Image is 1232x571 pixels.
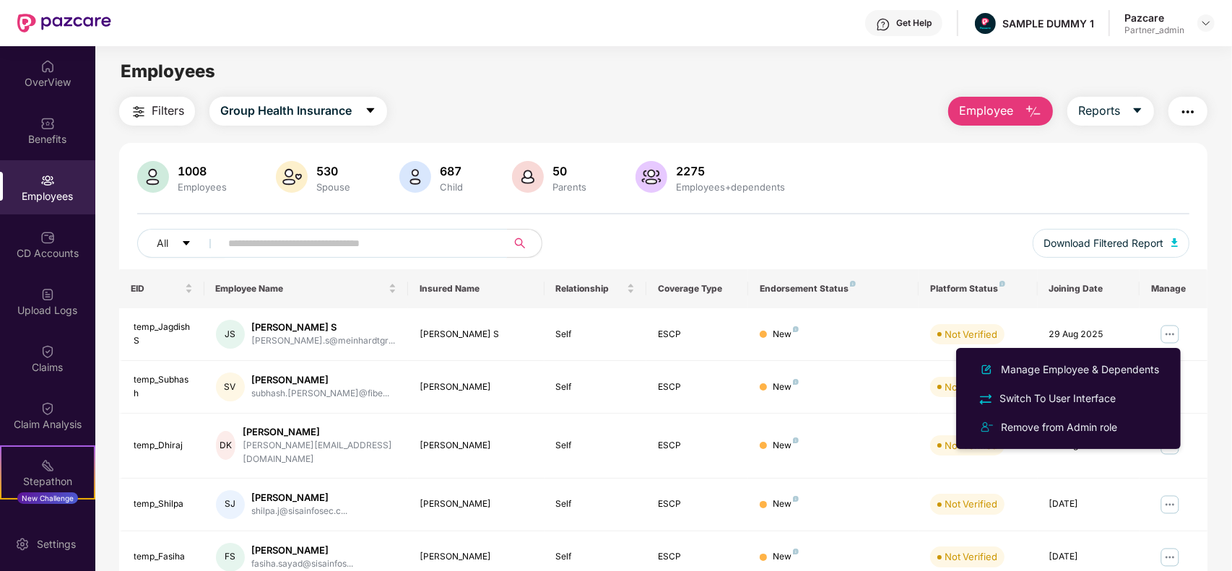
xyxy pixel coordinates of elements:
[399,161,431,193] img: svg+xml;base64,PHN2ZyB4bWxucz0iaHR0cDovL3d3dy53My5vcmcvMjAwMC9zdmciIHhtbG5zOnhsaW5rPSJodHRwOi8vd3...
[793,379,799,385] img: svg+xml;base64,PHN2ZyB4bWxucz0iaHR0cDovL3d3dy53My5vcmcvMjAwMC9zdmciIHdpZHRoPSI4IiBoZWlnaHQ9IjgiIH...
[40,458,55,473] img: svg+xml;base64,PHN2ZyB4bWxucz0iaHR0cDovL3d3dy53My5vcmcvMjAwMC9zdmciIHdpZHRoPSIyMSIgaGVpZ2h0PSIyMC...
[15,537,30,552] img: svg+xml;base64,PHN2ZyBpZD0iU2V0dGluZy0yMHgyMCIgeG1sbnM9Imh0dHA6Ly93d3cudzMub3JnLzIwMDAvc3ZnIiB3aW...
[1158,493,1181,516] img: manageButton
[673,181,788,193] div: Employees+dependents
[252,321,396,334] div: [PERSON_NAME] S
[945,549,997,564] div: Not Verified
[658,328,737,341] div: ESCP
[216,283,386,295] span: Employee Name
[793,549,799,554] img: svg+xml;base64,PHN2ZyB4bWxucz0iaHR0cDovL3d3dy53My5vcmcvMjAwMC9zdmciIHdpZHRoPSI4IiBoZWlnaHQ9IjgiIH...
[243,439,396,466] div: [PERSON_NAME][EMAIL_ADDRESS][DOMAIN_NAME]
[137,229,225,258] button: Allcaret-down
[1067,97,1154,126] button: Reportscaret-down
[181,238,191,250] span: caret-down
[658,497,737,511] div: ESCP
[204,269,409,308] th: Employee Name
[40,401,55,416] img: svg+xml;base64,PHN2ZyBpZD0iQ2xhaW0iIHhtbG5zPSJodHRwOi8vd3d3LnczLm9yZy8yMDAwL3N2ZyIgd2lkdGg9IjIwIi...
[17,492,78,504] div: New Challenge
[1002,17,1094,30] div: SAMPLE DUMMY 1
[550,164,589,178] div: 50
[945,497,997,511] div: Not Verified
[556,439,635,453] div: Self
[243,425,396,439] div: [PERSON_NAME]
[793,326,799,332] img: svg+xml;base64,PHN2ZyB4bWxucz0iaHR0cDovL3d3dy53My5vcmcvMjAwMC9zdmciIHdpZHRoPSI4IiBoZWlnaHQ9IjgiIH...
[420,550,532,564] div: [PERSON_NAME]
[658,550,737,564] div: ESCP
[1033,229,1190,258] button: Download Filtered Report
[313,164,353,178] div: 530
[420,380,532,394] div: [PERSON_NAME]
[506,229,542,258] button: search
[252,544,354,557] div: [PERSON_NAME]
[134,439,193,453] div: temp_Dhiraj
[1049,497,1128,511] div: [DATE]
[313,181,353,193] div: Spouse
[1038,269,1140,308] th: Joining Date
[437,164,466,178] div: 687
[773,380,799,394] div: New
[252,373,390,387] div: [PERSON_NAME]
[420,497,532,511] div: [PERSON_NAME]
[252,491,348,505] div: [PERSON_NAME]
[1158,546,1181,569] img: manageButton
[17,14,111,32] img: New Pazcare Logo
[1078,102,1120,120] span: Reports
[646,269,748,308] th: Coverage Type
[119,97,195,126] button: Filters
[130,103,147,121] img: svg+xml;base64,PHN2ZyB4bWxucz0iaHR0cDovL3d3dy53My5vcmcvMjAwMC9zdmciIHdpZHRoPSIyNCIgaGVpZ2h0PSIyNC...
[1124,11,1184,25] div: Pazcare
[40,173,55,188] img: svg+xml;base64,PHN2ZyBpZD0iRW1wbG95ZWVzIiB4bWxucz0iaHR0cDovL3d3dy53My5vcmcvMjAwMC9zdmciIHdpZHRoPS...
[506,237,534,249] span: search
[1158,323,1181,346] img: manageButton
[978,361,995,378] img: svg+xml;base64,PHN2ZyB4bWxucz0iaHR0cDovL3d3dy53My5vcmcvMjAwMC9zdmciIHhtbG5zOnhsaW5rPSJodHRwOi8vd3...
[40,59,55,74] img: svg+xml;base64,PHN2ZyBpZD0iSG9tZSIgeG1sbnM9Imh0dHA6Ly93d3cudzMub3JnLzIwMDAvc3ZnIiB3aWR0aD0iMjAiIG...
[175,164,230,178] div: 1008
[420,439,532,453] div: [PERSON_NAME]
[252,557,354,571] div: fasiha.sayad@sisainfos...
[216,372,245,401] div: SV
[773,550,799,564] div: New
[216,431,236,460] div: DK
[252,505,348,518] div: shilpa.j@sisainfosec.c...
[998,419,1120,435] div: Remove from Admin role
[793,496,799,502] img: svg+xml;base64,PHN2ZyB4bWxucz0iaHR0cDovL3d3dy53My5vcmcvMjAwMC9zdmciIHdpZHRoPSI4IiBoZWlnaHQ9IjgiIH...
[556,550,635,564] div: Self
[850,281,856,287] img: svg+xml;base64,PHN2ZyB4bWxucz0iaHR0cDovL3d3dy53My5vcmcvMjAwMC9zdmciIHdpZHRoPSI4IiBoZWlnaHQ9IjgiIH...
[959,102,1013,120] span: Employee
[119,269,204,308] th: EID
[420,328,532,341] div: [PERSON_NAME] S
[760,283,907,295] div: Endorsement Status
[40,287,55,302] img: svg+xml;base64,PHN2ZyBpZD0iVXBsb2FkX0xvZ3MiIGRhdGEtbmFtZT0iVXBsb2FkIExvZ3MiIHhtbG5zPSJodHRwOi8vd3...
[945,380,997,394] div: Not Verified
[1179,103,1197,121] img: svg+xml;base64,PHN2ZyB4bWxucz0iaHR0cDovL3d3dy53My5vcmcvMjAwMC9zdmciIHdpZHRoPSIyNCIgaGVpZ2h0PSIyNC...
[948,97,1053,126] button: Employee
[131,283,182,295] span: EID
[134,497,193,511] div: temp_Shilpa
[1049,328,1128,341] div: 29 Aug 2025
[975,13,996,34] img: Pazcare_Alternative_logo-01-01.png
[556,283,624,295] span: Relationship
[550,181,589,193] div: Parents
[175,181,230,193] div: Employees
[978,391,994,407] img: svg+xml;base64,PHN2ZyB4bWxucz0iaHR0cDovL3d3dy53My5vcmcvMjAwMC9zdmciIHdpZHRoPSIyNCIgaGVpZ2h0PSIyNC...
[134,373,193,401] div: temp_Subhash
[276,161,308,193] img: svg+xml;base64,PHN2ZyB4bWxucz0iaHR0cDovL3d3dy53My5vcmcvMjAwMC9zdmciIHhtbG5zOnhsaW5rPSJodHRwOi8vd3...
[40,515,55,530] img: svg+xml;base64,PHN2ZyBpZD0iRW5kb3JzZW1lbnRzIiB4bWxucz0iaHR0cDovL3d3dy53My5vcmcvMjAwMC9zdmciIHdpZH...
[773,328,799,341] div: New
[365,105,376,118] span: caret-down
[556,380,635,394] div: Self
[134,550,193,564] div: temp_Fasiha
[997,391,1119,406] div: Switch To User Interface
[556,328,635,341] div: Self
[896,17,932,29] div: Get Help
[658,439,737,453] div: ESCP
[437,181,466,193] div: Child
[1140,269,1207,308] th: Manage
[793,437,799,443] img: svg+xml;base64,PHN2ZyB4bWxucz0iaHR0cDovL3d3dy53My5vcmcvMjAwMC9zdmciIHdpZHRoPSI4IiBoZWlnaHQ9IjgiIH...
[998,362,1162,378] div: Manage Employee & Dependents
[999,281,1005,287] img: svg+xml;base64,PHN2ZyB4bWxucz0iaHR0cDovL3d3dy53My5vcmcvMjAwMC9zdmciIHdpZHRoPSI4IiBoZWlnaHQ9IjgiIH...
[137,161,169,193] img: svg+xml;base64,PHN2ZyB4bWxucz0iaHR0cDovL3d3dy53My5vcmcvMjAwMC9zdmciIHhtbG5zOnhsaW5rPSJodHRwOi8vd3...
[216,320,245,349] div: JS
[556,497,635,511] div: Self
[408,269,544,308] th: Insured Name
